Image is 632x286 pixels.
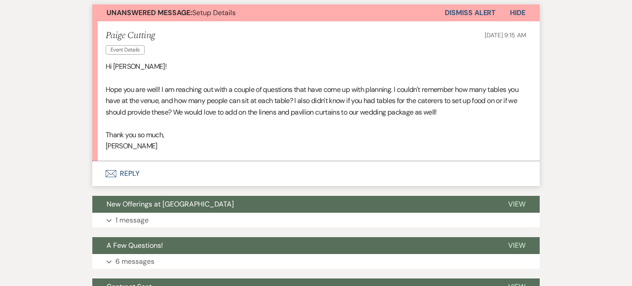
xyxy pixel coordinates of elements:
button: View [494,196,540,213]
span: A Few Questions! [107,241,163,250]
p: 6 messages [115,256,154,267]
button: New Offerings at [GEOGRAPHIC_DATA] [92,196,494,213]
span: Hide [510,8,525,17]
span: [DATE] 9:15 AM [485,31,526,39]
h5: Paige Cutting [106,30,155,41]
button: View [494,237,540,254]
span: View [508,241,525,250]
p: Hi [PERSON_NAME]! [106,61,526,72]
p: Thank you so much, [106,129,526,141]
button: Hide [496,4,540,21]
span: New Offerings at [GEOGRAPHIC_DATA] [107,199,234,209]
button: Reply [92,161,540,186]
p: 1 message [115,214,149,226]
button: Dismiss Alert [445,4,496,21]
strong: Unanswered Message: [107,8,192,17]
p: Hope you are well! I am reaching out with a couple of questions that have come up with planning. ... [106,84,526,118]
button: A Few Questions! [92,237,494,254]
button: 1 message [92,213,540,228]
p: [PERSON_NAME] [106,140,526,152]
span: Setup Details [107,8,236,17]
button: Unanswered Message:Setup Details [92,4,445,21]
span: View [508,199,525,209]
span: Event Details [106,45,145,55]
button: 6 messages [92,254,540,269]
